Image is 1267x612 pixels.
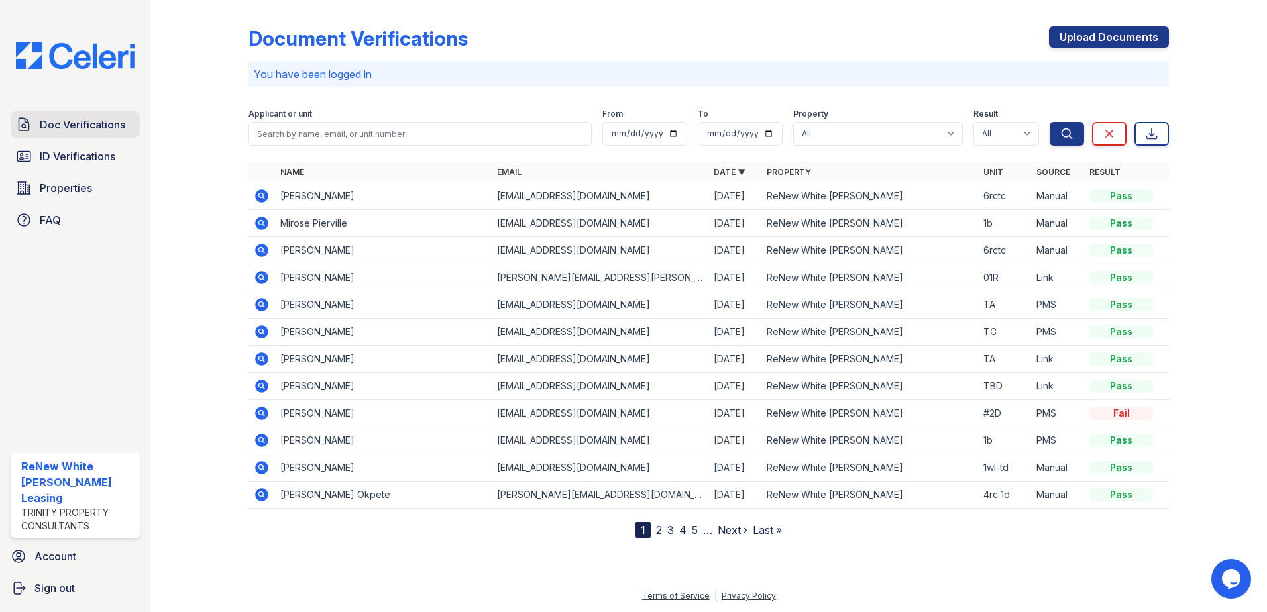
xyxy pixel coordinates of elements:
[753,523,782,536] a: Last »
[793,109,828,119] label: Property
[761,427,978,454] td: ReNew White [PERSON_NAME]
[1089,407,1153,420] div: Fail
[708,346,761,373] td: [DATE]
[708,454,761,482] td: [DATE]
[1031,454,1084,482] td: Manual
[275,427,492,454] td: [PERSON_NAME]
[11,143,140,170] a: ID Verifications
[978,264,1031,291] td: 01R
[492,400,708,427] td: [EMAIL_ADDRESS][DOMAIN_NAME]
[492,454,708,482] td: [EMAIL_ADDRESS][DOMAIN_NAME]
[1031,373,1084,400] td: Link
[1089,244,1153,257] div: Pass
[714,167,745,177] a: Date ▼
[1036,167,1070,177] a: Source
[667,523,674,536] a: 3
[978,373,1031,400] td: TBD
[978,400,1031,427] td: #2D
[21,458,135,506] div: ReNew White [PERSON_NAME] Leasing
[5,543,145,570] a: Account
[708,264,761,291] td: [DATE]
[1031,482,1084,509] td: Manual
[692,523,698,536] a: 5
[708,291,761,319] td: [DATE]
[11,111,140,138] a: Doc Verifications
[5,42,145,69] img: CE_Logo_Blue-a8612792a0a2168367f1c8372b55b34899dd931a85d93a1a3d3e32e68fde9ad4.png
[254,66,1164,82] p: You have been logged in
[679,523,687,536] a: 4
[767,167,811,177] a: Property
[275,373,492,400] td: [PERSON_NAME]
[492,291,708,319] td: [EMAIL_ADDRESS][DOMAIN_NAME]
[1031,319,1084,346] td: PMS
[1049,26,1169,48] a: Upload Documents
[275,264,492,291] td: [PERSON_NAME]
[761,264,978,291] td: ReNew White [PERSON_NAME]
[21,506,135,533] div: Trinity Property Consultants
[708,400,761,427] td: [DATE]
[978,319,1031,346] td: TC
[978,291,1031,319] td: TA
[248,109,312,119] label: Applicant or unit
[40,212,61,228] span: FAQ
[1031,291,1084,319] td: PMS
[275,291,492,319] td: [PERSON_NAME]
[1031,400,1084,427] td: PMS
[708,482,761,509] td: [DATE]
[1089,298,1153,311] div: Pass
[34,548,76,564] span: Account
[1089,488,1153,501] div: Pass
[1089,189,1153,203] div: Pass
[761,373,978,400] td: ReNew White [PERSON_NAME]
[602,109,623,119] label: From
[978,237,1031,264] td: 6rctc
[1031,237,1084,264] td: Manual
[248,26,468,50] div: Document Verifications
[280,167,304,177] a: Name
[978,454,1031,482] td: 1wl-td
[1089,352,1153,366] div: Pass
[1031,264,1084,291] td: Link
[34,580,75,596] span: Sign out
[761,400,978,427] td: ReNew White [PERSON_NAME]
[275,183,492,210] td: [PERSON_NAME]
[635,522,651,538] div: 1
[40,180,92,196] span: Properties
[248,122,592,146] input: Search by name, email, or unit number
[492,346,708,373] td: [EMAIL_ADDRESS][DOMAIN_NAME]
[275,482,492,509] td: [PERSON_NAME] Okpete
[1089,380,1153,393] div: Pass
[761,346,978,373] td: ReNew White [PERSON_NAME]
[492,482,708,509] td: [PERSON_NAME][EMAIL_ADDRESS][DOMAIN_NAME]
[275,237,492,264] td: [PERSON_NAME]
[761,454,978,482] td: ReNew White [PERSON_NAME]
[978,427,1031,454] td: 1b
[11,207,140,233] a: FAQ
[1089,461,1153,474] div: Pass
[492,264,708,291] td: [PERSON_NAME][EMAIL_ADDRESS][PERSON_NAME][DOMAIN_NAME]
[722,591,776,601] a: Privacy Policy
[761,291,978,319] td: ReNew White [PERSON_NAME]
[1089,325,1153,338] div: Pass
[275,454,492,482] td: [PERSON_NAME]
[978,183,1031,210] td: 6rctc
[1089,271,1153,284] div: Pass
[5,575,145,601] button: Sign out
[275,319,492,346] td: [PERSON_NAME]
[656,523,662,536] a: 2
[698,109,708,119] label: To
[1031,427,1084,454] td: PMS
[1089,217,1153,230] div: Pass
[492,319,708,346] td: [EMAIL_ADDRESS][DOMAIN_NAME]
[492,183,708,210] td: [EMAIL_ADDRESS][DOMAIN_NAME]
[275,210,492,237] td: Mirose Pierville
[708,373,761,400] td: [DATE]
[708,183,761,210] td: [DATE]
[1031,210,1084,237] td: Manual
[1031,183,1084,210] td: Manual
[708,427,761,454] td: [DATE]
[40,148,115,164] span: ID Verifications
[983,167,1003,177] a: Unit
[978,482,1031,509] td: 4rc 1d
[492,373,708,400] td: [EMAIL_ADDRESS][DOMAIN_NAME]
